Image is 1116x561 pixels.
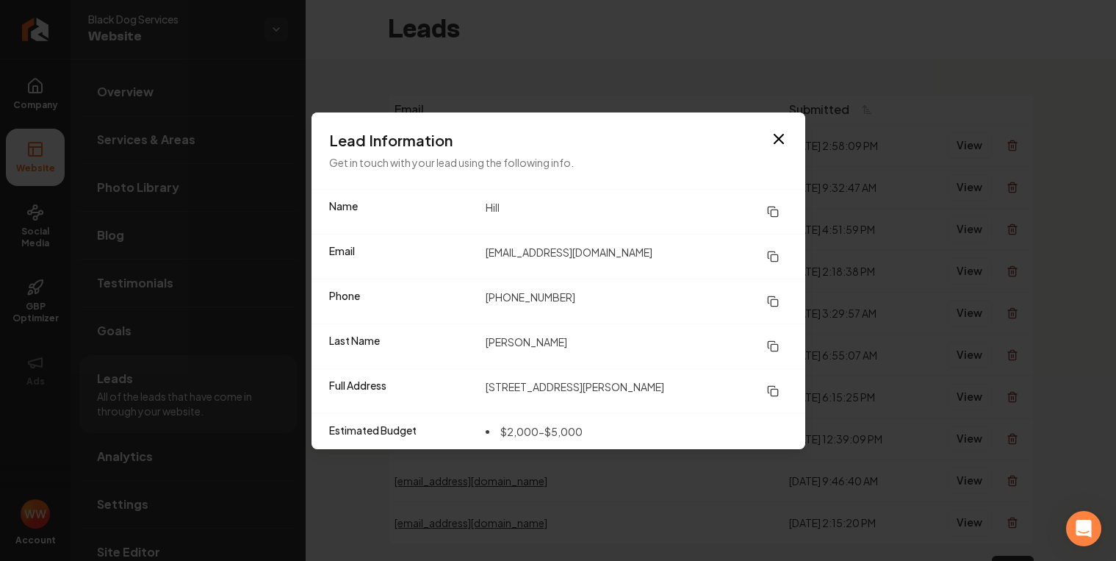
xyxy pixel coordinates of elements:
[329,423,474,440] dt: Estimated Budget
[329,378,474,404] dt: Full Address
[329,288,474,315] dt: Phone
[486,378,788,404] dd: [STREET_ADDRESS][PERSON_NAME]
[486,243,788,270] dd: [EMAIL_ADDRESS][DOMAIN_NAME]
[486,333,788,360] dd: [PERSON_NAME]
[329,154,788,171] p: Get in touch with your lead using the following info.
[329,243,474,270] dt: Email
[486,423,583,440] li: $2,000-$5,000
[486,288,788,315] dd: [PHONE_NUMBER]
[329,333,474,360] dt: Last Name
[486,199,788,225] dd: Hill
[329,130,788,151] h3: Lead Information
[329,199,474,225] dt: Name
